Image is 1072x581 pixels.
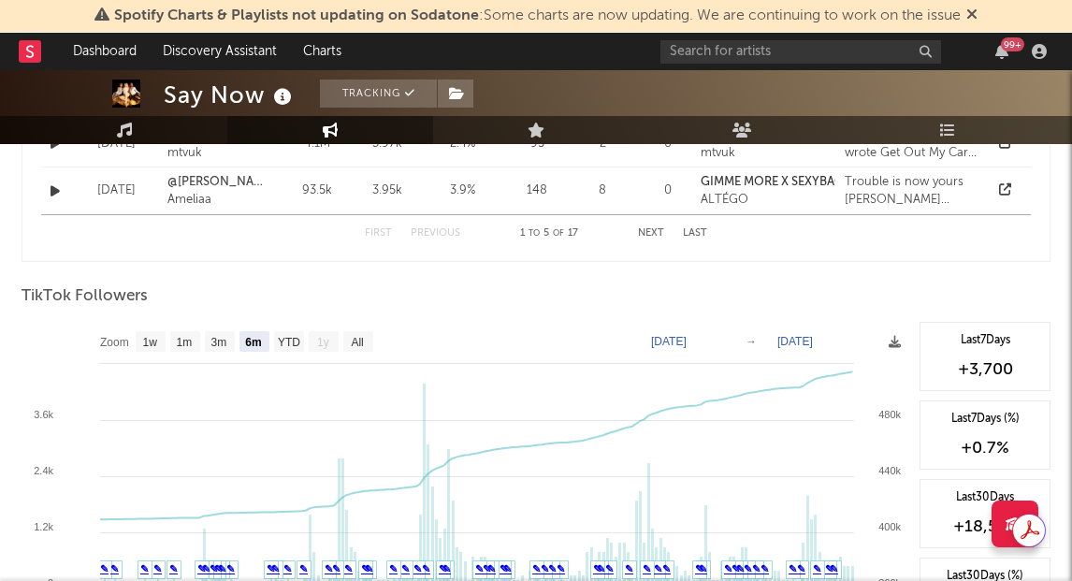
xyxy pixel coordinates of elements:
a: ✎ [361,563,369,574]
a: ✎ [140,563,149,574]
span: TikTok Followers [22,285,148,308]
a: ✎ [541,563,549,574]
text: 1w [143,336,158,349]
div: +18,500 [930,516,1040,538]
a: ✎ [153,563,162,574]
a: ✎ [752,563,761,574]
a: ✎ [267,563,275,574]
text: 1y [317,336,329,349]
div: Say Now [164,80,297,110]
a: ✎ [422,563,430,574]
a: ✎ [744,563,752,574]
a: ✎ [413,563,422,574]
a: ✎ [100,563,109,574]
a: ✎ [789,563,797,574]
a: ✎ [625,563,633,574]
a: ✎ [325,563,333,574]
div: 1 5 17 [498,223,601,245]
a: ✎ [110,563,119,574]
input: Search for artists [660,40,941,64]
button: 99+ [995,44,1008,59]
div: 8 [570,182,635,200]
a: ✎ [695,563,703,574]
button: Tracking [320,80,437,108]
text: [DATE] [651,335,687,348]
a: ✎ [439,563,447,574]
div: ALTÉGO [701,191,966,210]
div: 99 + [1001,37,1024,51]
a: ✎ [332,563,340,574]
a: ✎ [271,563,280,574]
a: ✎ [557,563,565,574]
div: Trouble is now yours [PERSON_NAME] @saynow #saynow_trouble [845,173,979,210]
text: 440k [878,465,901,476]
div: mtvuk [167,144,270,163]
div: 93.5k [280,182,355,200]
a: ✎ [344,563,353,574]
a: ✎ [487,563,496,574]
a: ✎ [210,563,218,574]
a: ✎ [401,563,410,574]
a: ✎ [654,563,662,574]
text: 6m [245,336,261,349]
a: Charts [290,33,355,70]
a: ✎ [797,563,805,574]
span: of [553,229,564,238]
strong: GIMME MORE X SEXYBACK by [PERSON_NAME] [701,176,966,188]
a: ✎ [813,563,821,574]
a: ✎ [197,563,206,574]
span: : Some charts are now updating. We are continuing to work on the issue [114,8,961,23]
text: → [746,335,757,348]
a: ✎ [643,563,651,574]
a: ✎ [724,563,732,574]
a: ✎ [732,563,740,574]
a: ✎ [605,563,614,574]
a: @[PERSON_NAME].[PERSON_NAME] [167,173,270,192]
text: All [351,336,363,349]
a: ✎ [214,563,223,574]
span: to [529,229,540,238]
div: +3,700 [930,358,1040,381]
button: Last [683,228,707,239]
a: ✎ [761,563,769,574]
a: ✎ [226,563,235,574]
div: 0 [645,182,691,200]
text: 1.2k [34,521,53,532]
text: [DATE] [777,335,813,348]
div: +0.7 % [930,437,1040,459]
a: ✎ [548,563,557,574]
a: ✎ [389,563,398,574]
a: ✎ [830,563,838,574]
a: ✎ [532,563,541,574]
text: YTD [278,336,300,349]
a: ✎ [736,563,745,574]
text: 2.4k [34,465,53,476]
div: [DATE] [74,182,158,200]
text: 3m [211,336,227,349]
span: Spotify Charts & Playlists not updating on Sodatone [114,8,479,23]
a: ✎ [825,563,833,574]
a: ✎ [483,563,491,574]
div: mtvuk [701,144,781,163]
a: ✎ [662,563,671,574]
div: 3.95k [364,182,411,200]
a: ✎ [169,563,178,574]
a: ✎ [283,563,292,574]
div: Last 7 Days (%) [930,411,1040,428]
a: ✎ [299,563,308,574]
text: Zoom [100,336,129,349]
div: Last 7 Days [930,332,1040,349]
text: 1m [177,336,193,349]
button: Previous [411,228,460,239]
div: Ameliaa [167,191,270,210]
a: Discovery Assistant [150,33,290,70]
a: ✎ [593,563,601,574]
a: ✎ [475,563,484,574]
a: Dashboard [60,33,150,70]
div: 148 [514,182,560,200]
span: Dismiss [966,8,978,23]
a: ✎ [202,563,210,574]
a: ✎ [500,563,508,574]
div: 3.9 % [420,182,504,200]
text: 400k [878,521,901,532]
